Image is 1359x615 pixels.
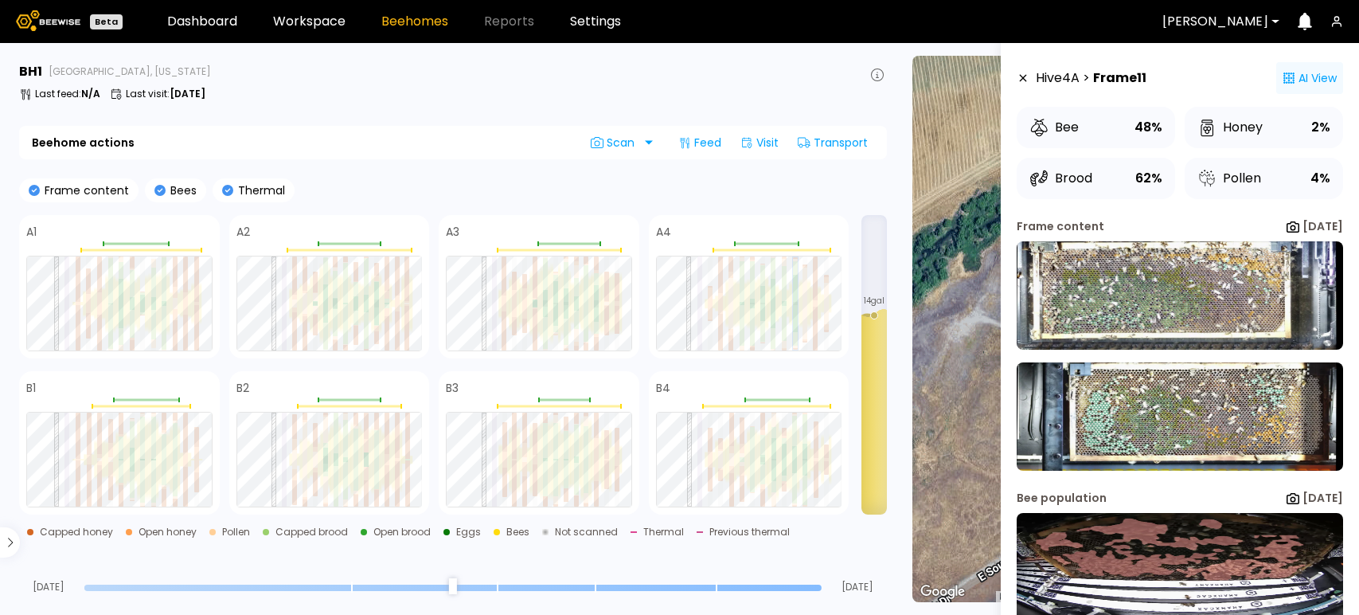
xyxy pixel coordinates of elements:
div: 62% [1135,167,1162,190]
a: Settings [570,15,621,28]
img: 2024-07-11-12-59-a-1496.05-front-40042-AHAHXAYH.jpg [1017,241,1343,350]
h4: A1 [26,226,37,237]
h4: A2 [236,226,250,237]
button: Keyboard shortcuts [1000,591,1011,602]
b: Beehome actions [32,137,135,148]
div: Visit [734,130,785,155]
h4: A3 [446,226,459,237]
a: Beehomes [381,15,448,28]
img: Beewise logo [16,10,80,31]
h3: BH 1 [19,65,42,78]
span: Reports [484,15,534,28]
b: [DATE] [1302,218,1343,234]
div: 4% [1310,167,1330,190]
div: Brood [1029,169,1092,188]
div: Hive 4 A > [1036,62,1146,94]
div: Beta [90,14,123,29]
div: Feed [672,130,728,155]
div: Bees [506,527,529,537]
p: Thermal [233,185,285,196]
span: [GEOGRAPHIC_DATA], [US_STATE] [49,67,211,76]
div: 48% [1134,116,1162,139]
b: N/A [81,87,100,100]
b: [DATE] [1302,490,1343,506]
div: Previous thermal [709,527,790,537]
div: Capped brood [275,527,348,537]
div: Frame content [1017,218,1104,235]
div: AI View [1276,62,1343,94]
div: Bee [1029,118,1079,137]
div: Open honey [139,527,197,537]
div: Bee population [1017,490,1107,507]
span: 14 gal [864,297,885,305]
div: Transport [791,130,874,155]
h4: B1 [26,382,36,394]
h4: B3 [446,382,459,394]
div: Eggs [456,527,481,537]
div: 2% [1311,116,1330,139]
a: Dashboard [167,15,237,28]
img: 20250730_162912-a-2548.24-back-41046-AAYXAYAC.jpg [1017,362,1343,471]
div: Pollen [222,527,250,537]
div: Thermal [643,527,684,537]
div: Not scanned [555,527,618,537]
h4: B2 [236,382,249,394]
span: [DATE] [19,582,78,592]
strong: Frame 11 [1093,69,1146,88]
div: Open brood [373,527,431,537]
a: Workspace [273,15,346,28]
span: Scan [591,136,640,149]
p: Bees [166,185,197,196]
h4: B4 [656,382,670,394]
p: Last feed : [35,89,100,99]
span: [DATE] [828,582,887,592]
a: Open this area in Google Maps (opens a new window) [916,582,969,602]
b: [DATE] [170,87,205,100]
div: Pollen [1197,169,1261,188]
div: Honey [1197,118,1263,137]
p: Frame content [40,185,129,196]
h4: A4 [656,226,671,237]
p: Last visit : [126,89,205,99]
img: Google [916,582,969,602]
div: Capped honey [40,527,113,537]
